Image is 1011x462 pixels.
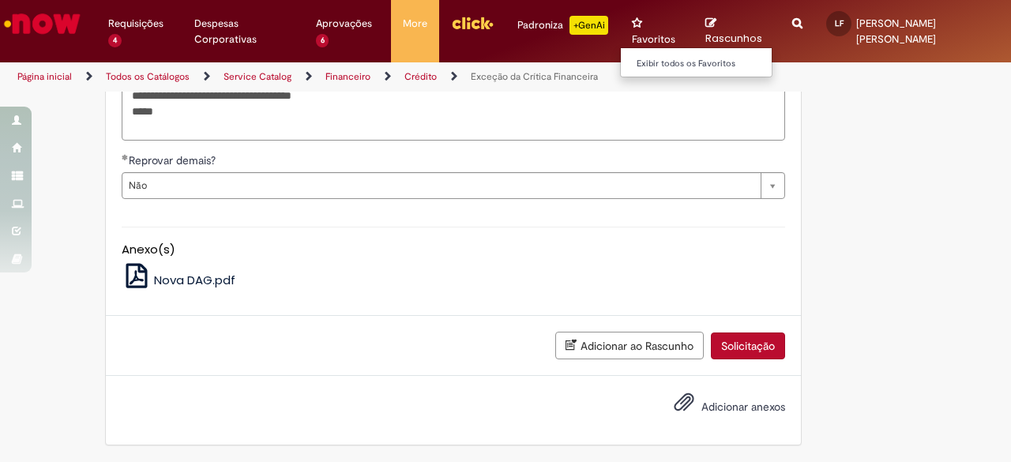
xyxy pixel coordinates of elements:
textarea: Descrição [122,66,785,140]
a: Rascunhos [705,17,769,46]
img: ServiceNow [2,8,83,39]
span: Adicionar anexos [701,400,785,414]
a: Exibir todos os Favoritos [621,55,795,73]
span: Favoritos [632,32,675,47]
a: Financeiro [325,70,370,83]
span: [PERSON_NAME] [PERSON_NAME] [856,17,936,46]
span: Rascunhos [705,31,762,46]
span: Reprovar demais? [129,153,219,167]
span: Obrigatório Preenchido [122,154,129,160]
a: Nova DAG.pdf [122,272,236,288]
button: Solicitação [711,332,785,359]
img: click_logo_yellow_360x200.png [451,11,494,35]
p: +GenAi [569,16,608,35]
span: 6 [316,34,329,47]
a: Service Catalog [224,70,291,83]
button: Adicionar ao Rascunho [555,332,704,359]
span: Despesas Corporativas [194,16,291,47]
a: Todos os Catálogos [106,70,190,83]
ul: Favoritos [620,47,772,77]
span: Aprovações [316,16,372,32]
a: Crédito [404,70,437,83]
span: Não [129,173,753,198]
span: Requisições [108,16,163,32]
span: 4 [108,34,122,47]
span: LF [835,18,844,28]
a: Página inicial [17,70,72,83]
button: Adicionar anexos [670,388,698,424]
span: Nova DAG.pdf [154,272,235,288]
div: Padroniza [517,16,608,35]
ul: Trilhas de página [12,62,662,92]
a: Exceção da Crítica Financeira [471,70,598,83]
span: More [403,16,427,32]
h5: Anexo(s) [122,243,785,257]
